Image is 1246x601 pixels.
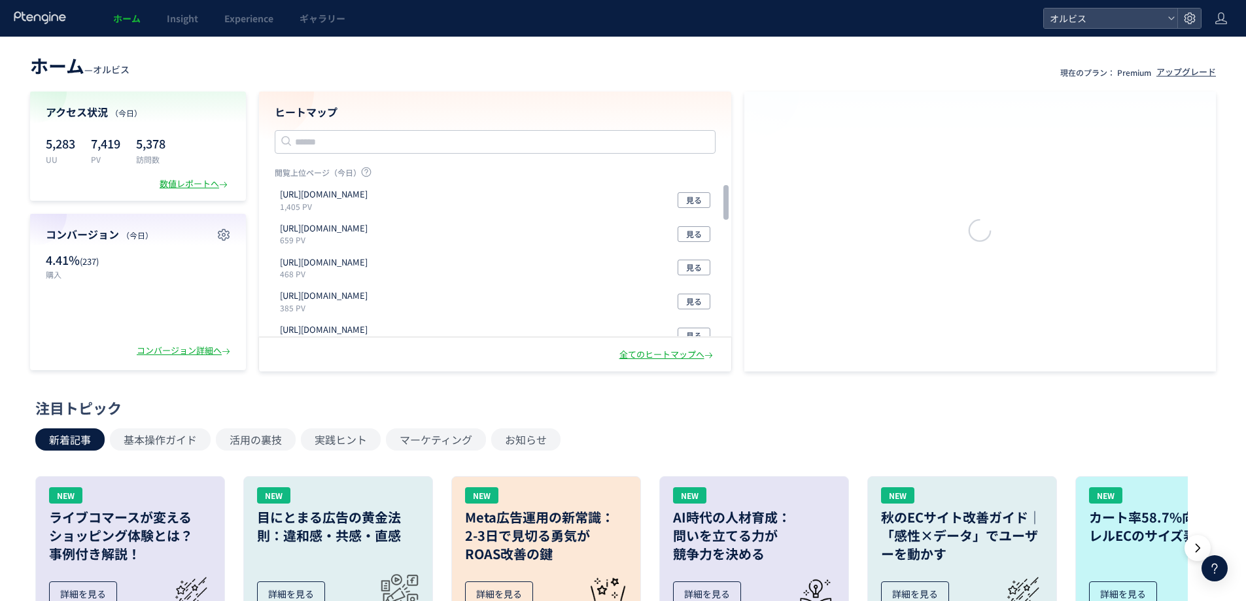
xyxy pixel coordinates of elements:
[686,192,702,208] span: 見る
[93,63,130,76] span: オルビス
[30,52,84,78] span: ホーム
[280,302,373,313] p: 385 PV
[280,234,373,245] p: 659 PV
[1046,9,1162,28] span: オルビス
[49,508,211,563] h3: ライブコマースが変える ショッピング体験とは？ 事例付き解説！
[881,487,914,504] div: NEW
[280,201,373,212] p: 1,405 PV
[257,508,419,545] h3: 目にとまる広告の黄金法則：違和感・共感・直感
[122,230,153,241] span: （今日）
[49,487,82,504] div: NEW
[46,154,75,165] p: UU
[216,428,296,451] button: 活用の裏技
[91,133,120,154] p: 7,419
[280,256,368,269] p: https://pr.orbis.co.jp/cosmetics/clearful/331
[35,428,105,451] button: 新着記事
[46,252,131,269] p: 4.41%
[35,398,1204,418] div: 注目トピック
[136,133,165,154] p: 5,378
[80,255,99,267] span: (237)
[136,154,165,165] p: 訪問数
[619,349,716,361] div: 全てのヒートマップへ
[113,12,141,25] span: ホーム
[673,508,835,563] h3: AI時代の人材育成： 問いを立てる力が 競争力を決める
[167,12,198,25] span: Insight
[91,154,120,165] p: PV
[46,269,131,280] p: 購入
[275,167,716,183] p: 閲覧上位ページ（今日）
[160,178,230,190] div: 数値レポートへ
[386,428,486,451] button: マーケティング
[465,508,627,563] h3: Meta広告運用の新常識： 2-3日で見切る勇気が ROAS改善の鍵
[257,487,290,504] div: NEW
[1156,66,1216,78] div: アップグレード
[881,508,1043,563] h3: 秋のECサイト改善ガイド｜「感性×データ」でユーザーを動かす
[30,52,130,78] div: —
[110,428,211,451] button: 基本操作ガイド
[678,294,710,309] button: 見る
[678,192,710,208] button: 見る
[275,105,716,120] h4: ヒートマップ
[46,105,230,120] h4: アクセス状況
[111,107,142,118] span: （今日）
[673,487,706,504] div: NEW
[678,226,710,242] button: 見る
[46,227,230,242] h4: コンバージョン
[46,133,75,154] p: 5,283
[280,324,368,336] p: https://pr.orbis.co.jp/cosmetics/clearful/205
[1089,487,1122,504] div: NEW
[137,345,233,357] div: コンバージョン詳細へ
[686,226,702,242] span: 見る
[300,12,345,25] span: ギャラリー
[1060,67,1151,78] p: 現在のプラン： Premium
[686,260,702,275] span: 見る
[686,294,702,309] span: 見る
[280,188,368,201] p: https://orbis.co.jp/order/thanks
[280,290,368,302] p: https://pr.orbis.co.jp/cosmetics/udot/100
[491,428,561,451] button: お知らせ
[301,428,381,451] button: 実践ヒント
[280,222,368,235] p: https://pr.orbis.co.jp/cosmetics/u/100
[280,268,373,279] p: 468 PV
[465,487,498,504] div: NEW
[280,336,373,347] p: 262 PV
[678,260,710,275] button: 見る
[224,12,273,25] span: Experience
[686,328,702,343] span: 見る
[678,328,710,343] button: 見る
